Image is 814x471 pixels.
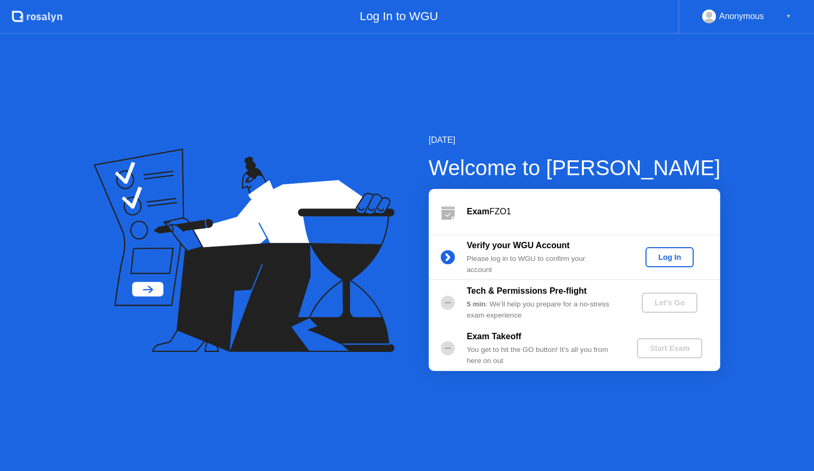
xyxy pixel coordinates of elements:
b: Exam Takeoff [467,332,521,341]
div: Please log in to WGU to confirm your account [467,253,620,275]
div: [DATE] [429,134,721,147]
b: Exam [467,207,490,216]
div: Start Exam [641,344,698,352]
button: Start Exam [637,338,702,358]
button: Let's Go [642,293,697,313]
div: ▼ [786,10,791,23]
div: FZO1 [467,205,720,218]
b: Verify your WGU Account [467,241,570,250]
button: Log In [645,247,694,267]
div: Anonymous [719,10,764,23]
div: You get to hit the GO button! It’s all you from here on out [467,345,620,366]
div: Let's Go [646,298,693,307]
div: Log In [650,253,689,261]
b: Tech & Permissions Pre-flight [467,286,587,295]
div: : We’ll help you prepare for a no-stress exam experience [467,299,620,321]
b: 5 min [467,300,486,308]
div: Welcome to [PERSON_NAME] [429,152,721,184]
